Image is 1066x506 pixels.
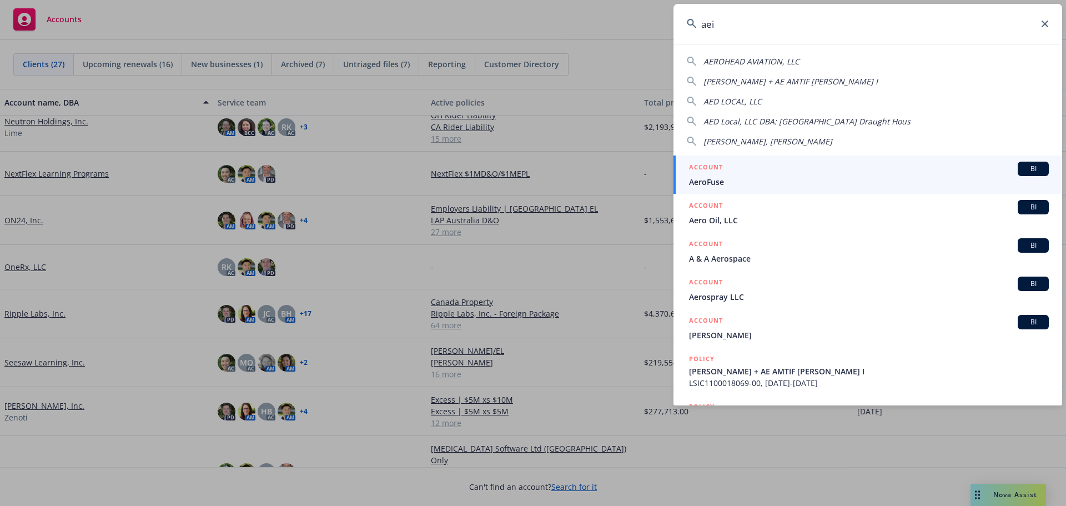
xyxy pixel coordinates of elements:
[673,395,1062,443] a: POLICY
[689,200,723,213] h5: ACCOUNT
[673,194,1062,232] a: ACCOUNTBIAero Oil, LLC
[673,270,1062,309] a: ACCOUNTBIAerospray LLC
[1022,279,1044,289] span: BI
[673,156,1062,194] a: ACCOUNTBIAeroFuse
[689,365,1049,377] span: [PERSON_NAME] + AE AMTIF [PERSON_NAME] I
[689,353,715,364] h5: POLICY
[689,277,723,290] h5: ACCOUNT
[703,96,762,107] span: AED LOCAL, LLC
[1022,241,1044,251] span: BI
[673,4,1062,44] input: Search...
[673,232,1062,270] a: ACCOUNTBIA & A Aerospace
[689,162,723,175] h5: ACCOUNT
[689,377,1049,389] span: LSIC1100018069-00, [DATE]-[DATE]
[689,176,1049,188] span: AeroFuse
[689,214,1049,226] span: Aero Oil, LLC
[689,315,723,328] h5: ACCOUNT
[689,238,723,252] h5: ACCOUNT
[689,291,1049,303] span: Aerospray LLC
[703,76,878,87] span: [PERSON_NAME] + AE AMTIF [PERSON_NAME] I
[689,401,715,412] h5: POLICY
[1022,164,1044,174] span: BI
[1022,317,1044,327] span: BI
[673,347,1062,395] a: POLICY[PERSON_NAME] + AE AMTIF [PERSON_NAME] ILSIC1100018069-00, [DATE]-[DATE]
[689,329,1049,341] span: [PERSON_NAME]
[689,253,1049,264] span: A & A Aerospace
[703,56,799,67] span: AEROHEAD AVIATION, LLC
[703,116,911,127] span: AED Local, LLC DBA: [GEOGRAPHIC_DATA] Draught Hous
[1022,202,1044,212] span: BI
[673,309,1062,347] a: ACCOUNTBI[PERSON_NAME]
[703,136,832,147] span: [PERSON_NAME], [PERSON_NAME]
